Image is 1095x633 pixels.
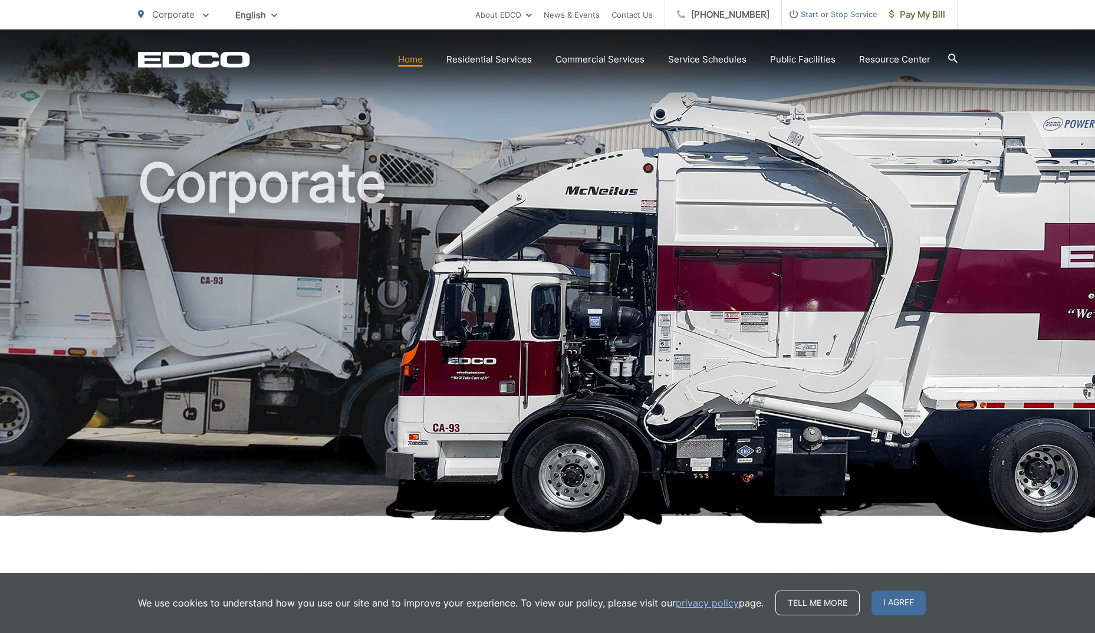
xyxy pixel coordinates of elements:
[475,8,532,22] a: About EDCO
[668,52,747,67] a: Service Schedules
[859,52,930,67] a: Resource Center
[872,591,926,615] span: I agree
[138,51,250,68] a: EDCD logo. Return to the homepage.
[152,9,195,20] span: Corporate
[889,8,945,22] span: Pay My Bill
[138,153,958,526] h1: Corporate
[446,52,532,67] a: Residential Services
[544,8,600,22] a: News & Events
[398,52,423,67] a: Home
[770,52,836,67] a: Public Facilities
[226,5,286,25] span: English
[555,52,644,67] a: Commercial Services
[611,8,653,22] a: Contact Us
[775,591,860,615] a: Tell me more
[676,596,739,610] a: privacy policy
[138,596,764,610] p: We use cookies to understand how you use our site and to improve your experience. To view our pol...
